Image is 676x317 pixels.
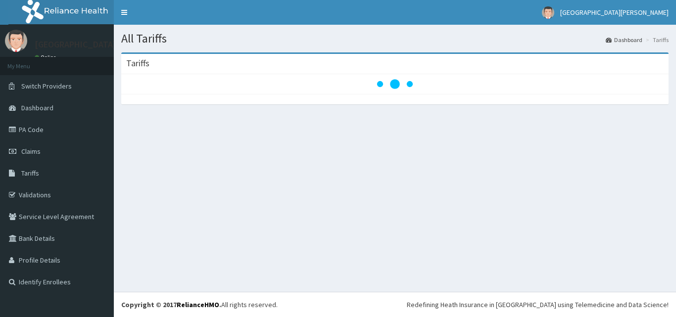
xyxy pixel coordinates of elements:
[21,147,41,156] span: Claims
[21,82,72,91] span: Switch Providers
[21,169,39,178] span: Tariffs
[375,64,415,104] svg: audio-loading
[177,300,219,309] a: RelianceHMO
[35,40,181,49] p: [GEOGRAPHIC_DATA][PERSON_NAME]
[542,6,554,19] img: User Image
[407,300,669,310] div: Redefining Heath Insurance in [GEOGRAPHIC_DATA] using Telemedicine and Data Science!
[560,8,669,17] span: [GEOGRAPHIC_DATA][PERSON_NAME]
[126,59,149,68] h3: Tariffs
[121,300,221,309] strong: Copyright © 2017 .
[5,30,27,52] img: User Image
[114,292,676,317] footer: All rights reserved.
[643,36,669,44] li: Tariffs
[21,103,53,112] span: Dashboard
[121,32,669,45] h1: All Tariffs
[606,36,642,44] a: Dashboard
[35,54,58,61] a: Online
